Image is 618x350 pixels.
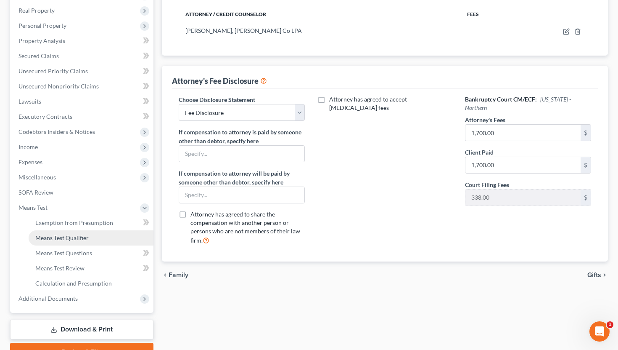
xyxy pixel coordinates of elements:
[18,52,59,59] span: Secured Claims
[190,211,300,244] span: Attorney has agreed to share the compensation with another person or persons who are not members ...
[35,219,113,226] span: Exemption from Presumption
[587,272,608,278] button: Gifts chevron_right
[18,143,38,150] span: Income
[18,158,42,166] span: Expenses
[18,37,65,44] span: Property Analysis
[18,7,55,14] span: Real Property
[465,95,592,112] h6: Bankruptcy Court CM/ECF:
[12,33,153,48] a: Property Analysis
[465,115,505,124] label: Attorney's Fees
[18,98,41,105] span: Lawsuits
[185,27,302,34] span: [PERSON_NAME], [PERSON_NAME] Co LPA
[329,96,407,111] span: Attorney has agreed to accept [MEDICAL_DATA] fees
[29,230,153,246] a: Means Test Qualifier
[18,295,78,302] span: Additional Documents
[18,83,99,90] span: Unsecured Nonpriority Claims
[179,169,305,187] label: If compensation to attorney will be paid by someone other than debtor, specify here
[12,64,153,79] a: Unsecured Priority Claims
[10,320,153,339] a: Download & Print
[185,11,266,17] span: Attorney / Credit Counselor
[162,272,169,278] i: chevron_left
[465,125,581,141] input: 0.00
[12,48,153,64] a: Secured Claims
[12,109,153,124] a: Executory Contracts
[35,249,92,256] span: Means Test Questions
[18,204,48,211] span: Means Test
[179,128,305,145] label: If compensation to attorney is paid by someone other than debtor, specify here
[18,128,95,135] span: Codebtors Insiders & Notices
[179,95,255,104] label: Choose Disclosure Statement
[29,261,153,276] a: Means Test Review
[607,321,613,328] span: 1
[18,174,56,181] span: Miscellaneous
[581,157,591,173] div: $
[12,94,153,109] a: Lawsuits
[29,246,153,261] a: Means Test Questions
[35,280,112,287] span: Calculation and Presumption
[587,272,601,278] span: Gifts
[12,79,153,94] a: Unsecured Nonpriority Claims
[29,276,153,291] a: Calculation and Presumption
[465,148,494,157] label: Client Paid
[18,22,66,29] span: Personal Property
[29,215,153,230] a: Exemption from Presumption
[589,321,610,342] iframe: Intercom live chat
[467,11,479,17] span: Fees
[169,272,188,278] span: Family
[35,234,89,241] span: Means Test Qualifier
[581,125,591,141] div: $
[601,272,608,278] i: chevron_right
[172,76,267,86] div: Attorney's Fee Disclosure
[12,185,153,200] a: SOFA Review
[179,146,305,162] input: Specify...
[465,157,581,173] input: 0.00
[18,113,72,120] span: Executory Contracts
[18,67,88,75] span: Unsecured Priority Claims
[18,189,53,196] span: SOFA Review
[35,265,85,272] span: Means Test Review
[465,180,509,189] label: Court Filing Fees
[581,190,591,206] div: $
[465,190,581,206] input: 0.00
[179,187,305,203] input: Specify...
[162,272,188,278] button: chevron_left Family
